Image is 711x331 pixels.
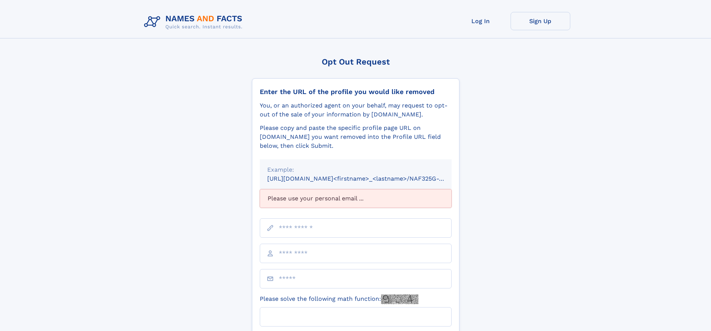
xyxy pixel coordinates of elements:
div: Opt Out Request [252,57,459,66]
div: You, or an authorized agent on your behalf, may request to opt-out of the sale of your informatio... [260,101,452,119]
div: Please use your personal email ... [260,189,452,208]
small: [URL][DOMAIN_NAME]<firstname>_<lastname>/NAF325G-xxxxxxxx [267,175,466,182]
div: Example: [267,165,444,174]
img: Logo Names and Facts [141,12,249,32]
div: Please copy and paste the specific profile page URL on [DOMAIN_NAME] you want removed into the Pr... [260,124,452,150]
div: Enter the URL of the profile you would like removed [260,88,452,96]
a: Sign Up [511,12,570,30]
label: Please solve the following math function: [260,294,418,304]
a: Log In [451,12,511,30]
